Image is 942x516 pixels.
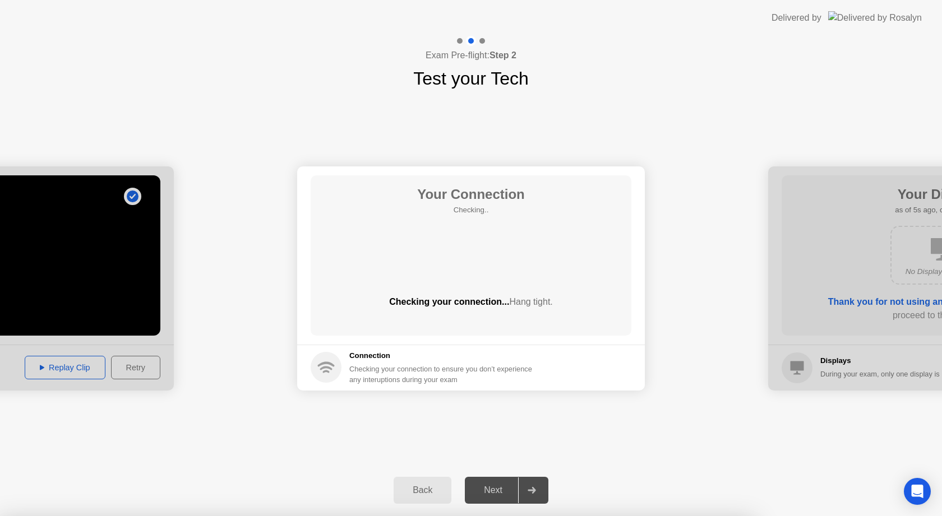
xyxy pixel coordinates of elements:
div: Back [397,485,448,495]
div: Next [468,485,518,495]
h1: Your Connection [417,184,525,204]
div: Delivered by [772,11,821,25]
b: Step 2 [490,50,516,60]
h1: Test your Tech [413,65,529,92]
h5: Connection [349,350,539,361]
div: Open Intercom Messenger [904,478,931,505]
img: Delivered by Rosalyn [828,11,922,24]
h5: Checking.. [417,204,525,216]
div: Checking your connection to ensure you don’t experience any interuptions during your exam [349,364,539,385]
div: Checking your connection... [311,295,631,309]
span: Hang tight. [509,297,552,306]
h4: Exam Pre-flight: [426,49,516,62]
